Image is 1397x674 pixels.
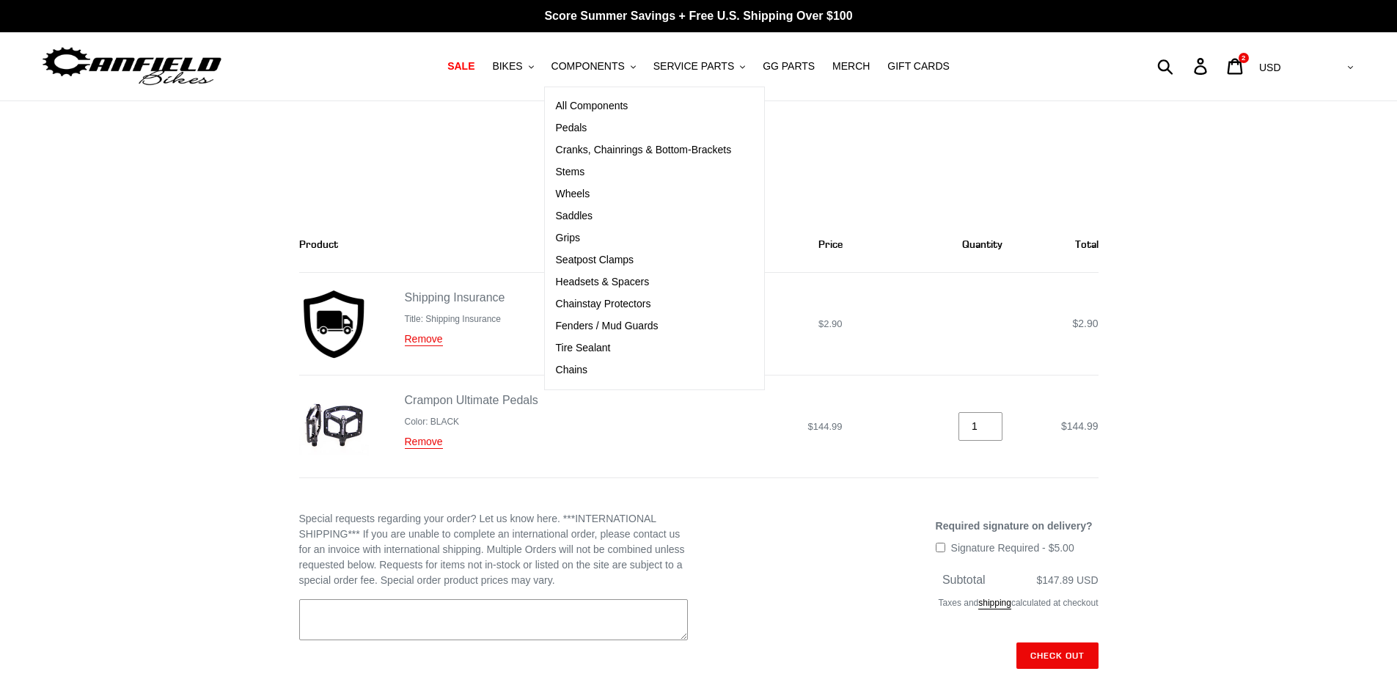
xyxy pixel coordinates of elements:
button: SERVICE PARTS [646,56,752,76]
span: All Components [556,100,628,112]
a: Tire Sealant [545,337,743,359]
a: MERCH [825,56,877,76]
a: SALE [440,56,482,76]
span: Chains [556,364,588,376]
span: COMPONENTS [551,60,625,73]
th: Product [299,216,659,273]
a: 2 [1219,51,1253,82]
input: Search [1165,50,1203,82]
span: MERCH [832,60,870,73]
a: Shipping Insurance [405,291,505,304]
a: GG PARTS [755,56,822,76]
span: Headsets & Spacers [556,276,650,288]
a: Chains [545,359,743,381]
div: Taxes and calculated at checkout [710,589,1099,624]
span: Saddles [556,210,593,222]
a: Remove Shipping Insurance - Shipping Insurance -mws-39 [405,333,443,346]
th: Quantity [859,216,1019,273]
a: Wheels [545,183,743,205]
li: Color: BLACK [405,415,538,428]
a: Cranks, Chainrings & Bottom-Brackets [545,139,743,161]
span: Chainstay Protectors [556,298,651,310]
a: Seatpost Clamps [545,249,743,271]
a: Headsets & Spacers [545,271,743,293]
span: Subtotal [942,574,986,586]
span: GIFT CARDS [887,60,950,73]
a: Crampon Ultimate Pedals [405,394,538,406]
span: Stems [556,166,585,178]
span: $2.90 [818,318,843,329]
span: Pedals [556,122,587,134]
button: COMPONENTS [544,56,643,76]
a: All Components [545,95,743,117]
span: BIKES [492,60,522,73]
a: Grips [545,227,743,249]
li: Title: Shipping Insurance [405,312,505,326]
input: Signature Required - $5.00 [936,543,945,552]
h1: Your Cart [299,142,1099,169]
span: Seatpost Clamps [556,254,634,266]
span: Cranks, Chainrings & Bottom-Brackets [556,144,732,156]
span: $144.99 [808,421,843,432]
img: Canfield Bikes [40,43,224,89]
span: Tire Sealant [556,342,611,354]
span: SALE [447,60,474,73]
span: GG PARTS [763,60,815,73]
a: Remove Crampon Ultimate Pedals - BLACK [405,436,443,449]
img: Crampon Ultimate Pedals [299,392,369,461]
a: Chainstay Protectors [545,293,743,315]
label: Special requests regarding your order? Let us know here. ***INTERNATIONAL SHIPPING*** If you are ... [299,511,688,588]
button: BIKES [485,56,540,76]
ul: Product details [405,412,538,428]
th: Total [1019,216,1099,273]
span: 2 [1242,54,1245,62]
span: $2.90 [1072,318,1098,329]
a: Saddles [545,205,743,227]
span: SERVICE PARTS [653,60,734,73]
a: Stems [545,161,743,183]
ul: Product details [405,309,505,326]
a: shipping [978,598,1011,609]
span: $144.99 [1061,420,1099,432]
a: Fenders / Mud Guards [545,315,743,337]
span: Signature Required - $5.00 [951,542,1074,554]
span: Grips [556,232,580,244]
span: Wheels [556,188,590,200]
span: Fenders / Mud Guards [556,320,659,332]
a: Pedals [545,117,743,139]
input: Check out [1016,642,1099,669]
a: GIFT CARDS [880,56,957,76]
span: $147.89 USD [1036,574,1098,586]
span: Required signature on delivery? [936,520,1093,532]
